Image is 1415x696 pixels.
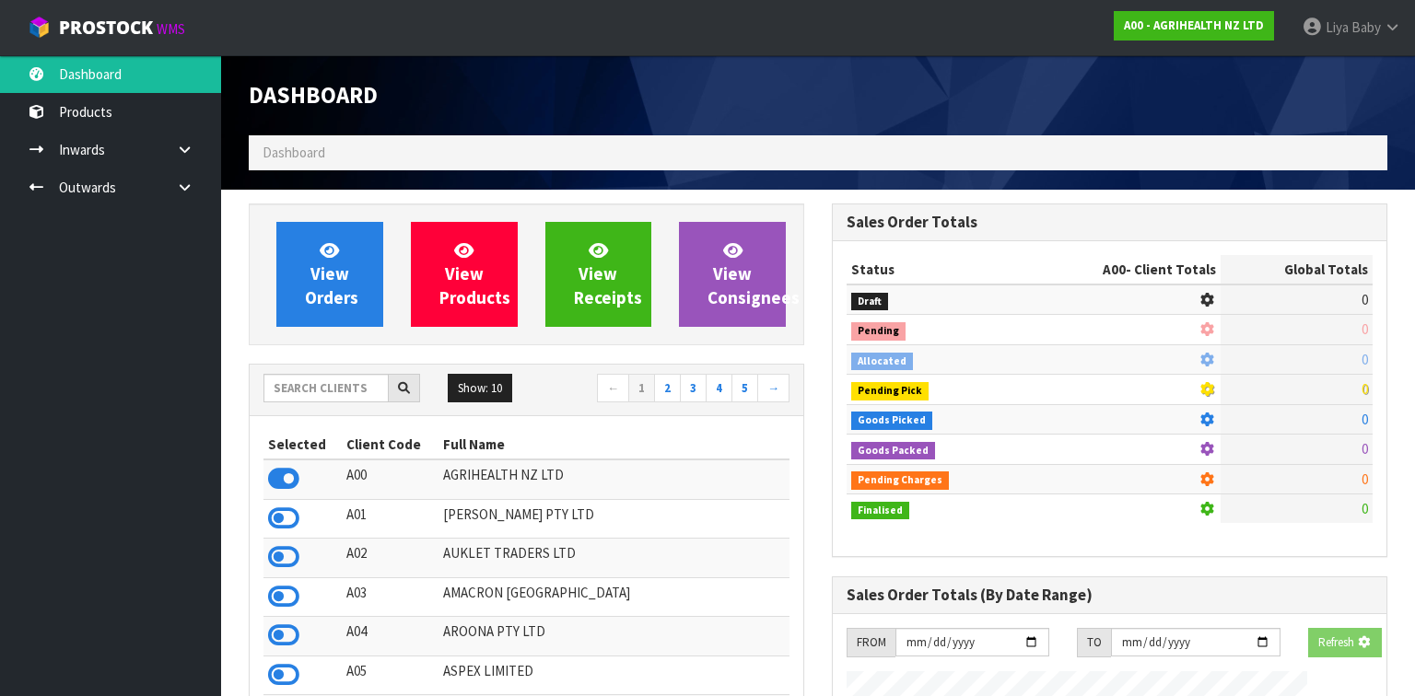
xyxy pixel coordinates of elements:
a: 3 [680,374,707,403]
span: 0 [1362,411,1368,428]
td: A00 [342,459,439,499]
span: View Consignees [707,239,800,308]
input: Search clients [263,374,389,402]
h3: Sales Order Totals (By Date Range) [847,586,1373,604]
a: 5 [731,374,758,403]
span: Goods Picked [851,412,932,430]
td: [PERSON_NAME] PTY LTD [439,499,789,538]
span: View Orders [305,239,358,308]
a: → [757,374,789,403]
td: ASPEX LIMITED [439,655,789,694]
span: Draft [851,293,888,311]
h3: Sales Order Totals [847,214,1373,231]
th: - Client Totals [1021,255,1221,284]
span: Dashboard [249,80,378,110]
strong: A00 - AGRIHEALTH NZ LTD [1124,17,1264,33]
td: A02 [342,539,439,577]
a: ← [597,374,629,403]
span: Liya [1326,18,1349,36]
td: A04 [342,617,439,655]
span: Dashboard [263,144,325,161]
span: A00 [1103,261,1126,278]
td: AROONA PTY LTD [439,617,789,655]
td: AGRIHEALTH NZ LTD [439,459,789,499]
td: A01 [342,499,439,538]
th: Status [847,255,1021,284]
span: Finalised [851,502,909,520]
div: FROM [847,628,895,657]
nav: Page navigation [540,374,789,406]
img: cube-alt.png [28,16,51,39]
span: View Products [439,239,510,308]
span: Allocated [851,353,913,371]
span: 0 [1362,470,1368,488]
a: 4 [706,374,732,403]
span: 0 [1362,440,1368,458]
td: A03 [342,577,439,616]
th: Full Name [439,430,789,459]
a: ViewReceipts [545,222,652,327]
a: ViewOrders [276,222,383,327]
span: 0 [1362,291,1368,308]
small: WMS [157,20,185,38]
a: ViewProducts [411,222,518,327]
span: 0 [1362,320,1368,338]
td: AMACRON [GEOGRAPHIC_DATA] [439,577,789,616]
button: Show: 10 [448,374,512,403]
span: 0 [1362,380,1368,398]
td: AUKLET TRADERS LTD [439,539,789,577]
a: 1 [628,374,655,403]
span: Pending [851,322,906,341]
span: 0 [1362,500,1368,517]
a: A00 - AGRIHEALTH NZ LTD [1114,11,1274,41]
th: Client Code [342,430,439,459]
span: Goods Packed [851,442,935,460]
th: Global Totals [1221,255,1373,284]
button: Refresh [1308,628,1382,657]
span: Baby [1351,18,1381,36]
a: 2 [654,374,681,403]
td: A05 [342,655,439,694]
span: View Receipts [574,239,642,308]
span: Pending Pick [851,382,929,400]
div: TO [1077,628,1111,657]
th: Selected [263,430,342,459]
span: Pending Charges [851,471,949,490]
span: 0 [1362,351,1368,368]
span: ProStock [59,16,153,40]
a: ViewConsignees [679,222,786,327]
